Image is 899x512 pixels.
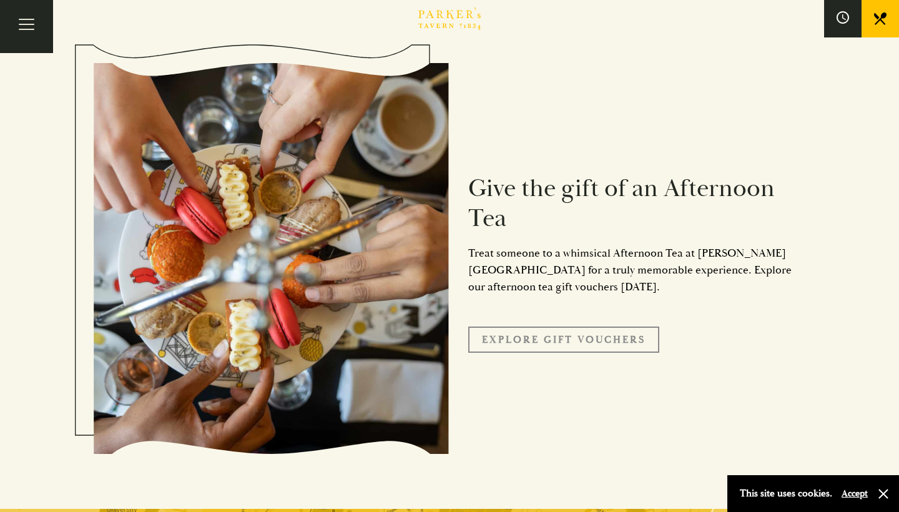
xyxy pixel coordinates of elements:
[468,327,659,353] a: Explore Gift Vouchers
[468,174,805,234] h3: Give the gift of an Afternoon Tea
[842,488,868,500] button: Accept
[468,245,805,295] p: Treat someone to a whimsical Afternoon Tea at [PERSON_NAME][GEOGRAPHIC_DATA] for a truly memorabl...
[740,485,832,503] p: This site uses cookies.
[877,488,890,500] button: Close and accept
